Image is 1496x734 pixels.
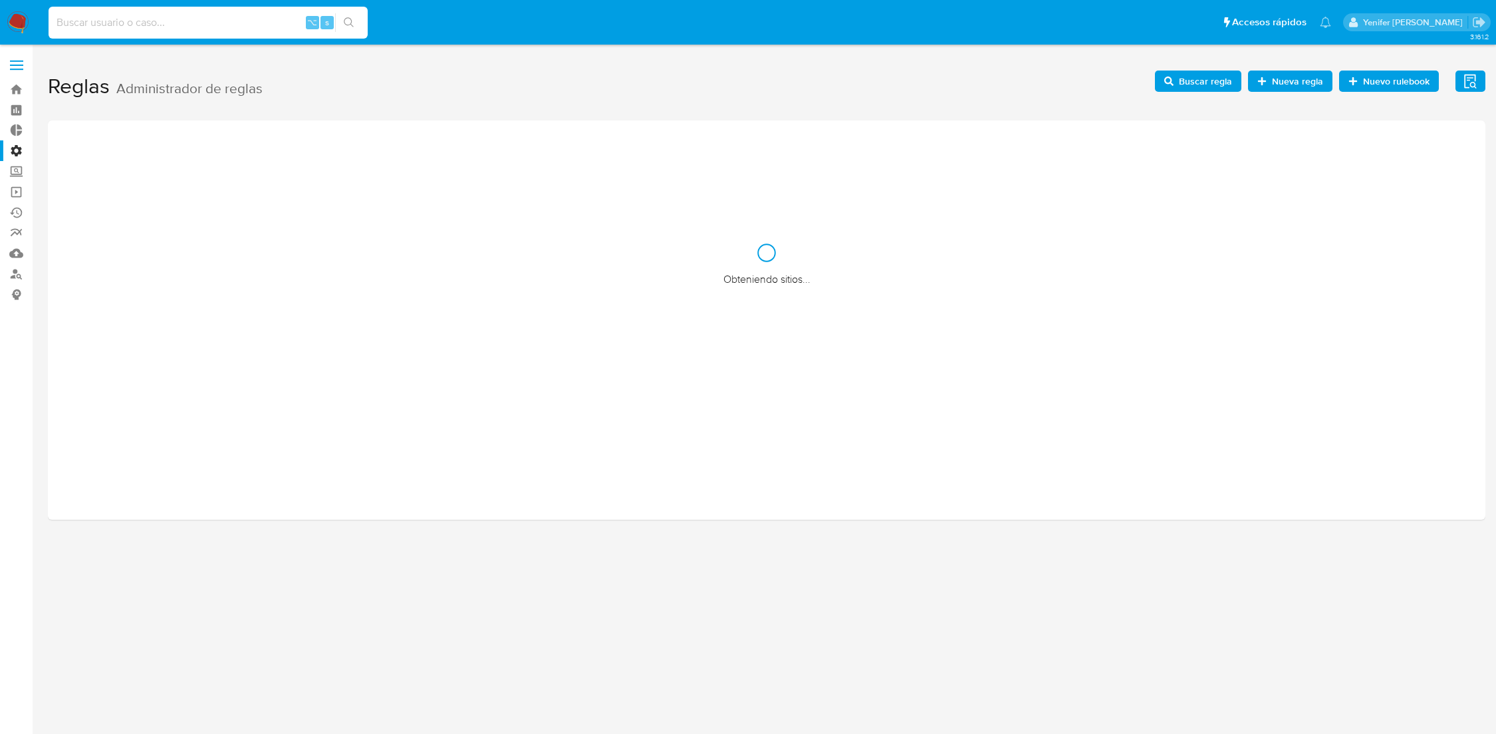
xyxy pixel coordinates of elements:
[1472,15,1486,29] a: Salir
[1320,17,1331,28] a: Notificaciones
[307,16,317,29] span: ⌥
[325,16,329,29] span: s
[335,13,362,32] button: search-icon
[49,14,368,31] input: Buscar usuario o caso...
[1363,16,1467,29] p: yenifer.pena@mercadolibre.com
[1232,15,1307,29] span: Accesos rápidos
